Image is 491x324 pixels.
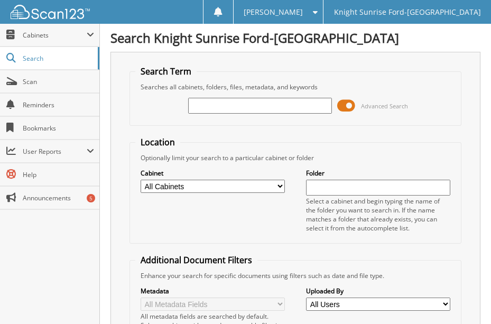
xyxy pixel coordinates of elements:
span: User Reports [23,147,87,156]
span: Help [23,170,94,179]
div: Searches all cabinets, folders, files, metadata, and keywords [135,82,456,91]
legend: Search Term [135,66,197,77]
label: Folder [306,169,450,178]
img: scan123-logo-white.svg [11,5,90,19]
div: 5 [87,194,95,202]
span: [PERSON_NAME] [244,9,303,15]
label: Cabinet [141,169,285,178]
div: Select a cabinet and begin typing the name of the folder you want to search in. If the name match... [306,197,450,233]
span: Bookmarks [23,124,94,133]
span: Announcements [23,193,94,202]
span: Scan [23,77,94,86]
label: Uploaded By [306,286,450,295]
iframe: Chat Widget [438,273,491,324]
span: Search [23,54,92,63]
legend: Additional Document Filters [135,254,257,266]
span: Advanced Search [361,102,408,110]
span: Reminders [23,100,94,109]
h1: Search Knight Sunrise Ford-[GEOGRAPHIC_DATA] [110,29,480,47]
div: Enhance your search for specific documents using filters such as date and file type. [135,271,456,280]
span: Cabinets [23,31,87,40]
legend: Location [135,136,180,148]
span: Knight Sunrise Ford-[GEOGRAPHIC_DATA] [334,9,481,15]
label: Metadata [141,286,285,295]
div: Optionally limit your search to a particular cabinet or folder [135,153,456,162]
